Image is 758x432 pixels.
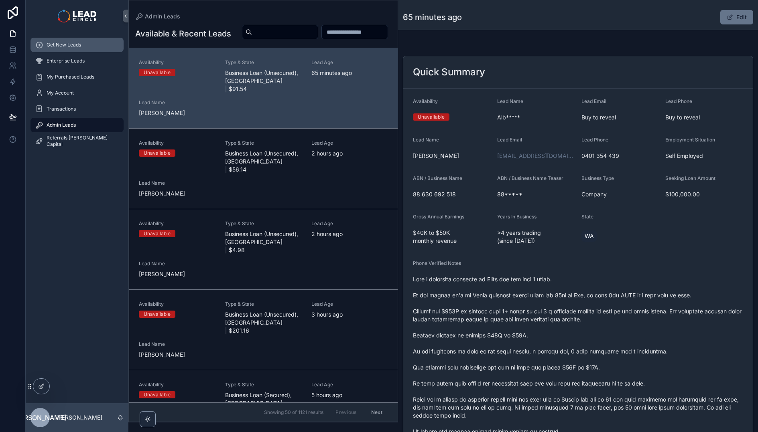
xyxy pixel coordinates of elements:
[47,135,116,147] span: Referrals [PERSON_NAME] Capital
[139,301,215,307] span: Availability
[311,59,388,66] span: Lead Age
[413,190,491,198] span: 88 630 692 518
[47,74,94,80] span: My Purchased Leads
[665,98,692,104] span: Lead Phone
[139,270,215,278] span: [PERSON_NAME]
[30,38,124,52] a: Get New Leads
[139,351,215,359] span: [PERSON_NAME]
[225,140,302,146] span: Type & State
[497,137,522,143] span: Lead Email
[139,382,215,388] span: Availability
[144,230,171,237] div: Unavailable
[665,113,743,121] span: Buy to reveal
[47,106,76,112] span: Transactions
[225,391,302,415] span: Business Loan (Secured), [GEOGRAPHIC_DATA] | $261.28
[30,70,124,84] a: My Purchased Leads
[413,214,464,220] span: Gross Annual Earnings
[225,220,302,227] span: Type & State
[311,69,388,77] span: 65 minutes ago
[47,42,81,48] span: Get New Leads
[129,128,398,209] a: AvailabilityUnavailableType & StateBusiness Loan (Unsecured), [GEOGRAPHIC_DATA] | $56.14Lead Age2...
[497,98,523,104] span: Lead Name
[129,48,398,128] a: AvailabilityUnavailableType & StateBusiness Loan (Unsecured), [GEOGRAPHIC_DATA] | $91.54Lead Age6...
[139,260,215,267] span: Lead Name
[225,59,302,66] span: Type & State
[129,209,398,289] a: AvailabilityUnavailableType & StateBusiness Loan (Unsecured), [GEOGRAPHIC_DATA] | $4.98Lead Age2 ...
[413,260,461,266] span: Phone Verified Notes
[497,214,536,220] span: Years In Business
[665,152,743,160] span: Self Employed
[403,12,462,23] h1: 65 minutes ago
[413,175,462,181] span: ABN / Business Name
[30,102,124,116] a: Transactions
[581,113,659,121] span: Buy to reveal
[144,311,171,318] div: Unavailable
[311,140,388,146] span: Lead Age
[413,98,438,104] span: Availability
[665,190,743,198] span: $100,000.00
[225,382,302,388] span: Type & State
[311,301,388,307] span: Lead Age
[30,118,124,132] a: Admin Leads
[311,220,388,227] span: Lead Age
[497,175,563,181] span: ABN / Business Name Teaser
[145,12,180,20] span: Admin Leads
[264,409,323,416] span: Showing 50 of 1121 results
[139,220,215,227] span: Availability
[413,66,485,79] h2: Quick Summary
[30,54,124,68] a: Enterprise Leads
[135,12,180,20] a: Admin Leads
[144,149,171,157] div: Unavailable
[497,152,575,160] a: [EMAIL_ADDRESS][DOMAIN_NAME]
[139,99,215,106] span: Lead Name
[139,140,215,146] span: Availability
[581,98,606,104] span: Lead Email
[413,152,491,160] span: [PERSON_NAME]
[144,391,171,398] div: Unavailable
[139,180,215,186] span: Lead Name
[225,301,302,307] span: Type & State
[311,149,388,157] span: 2 hours ago
[418,113,445,121] div: Unavailable
[720,10,753,24] button: Edit
[585,232,594,240] span: WA
[497,229,575,245] span: >4 years trading (since [DATE])
[413,229,491,245] span: $40K to $50K monthly revenue
[139,190,215,198] span: [PERSON_NAME]
[581,152,659,160] span: 0401 354 439
[311,382,388,388] span: Lead Age
[139,341,215,347] span: Lead Name
[581,175,614,181] span: Business Type
[47,122,76,128] span: Admin Leads
[129,289,398,370] a: AvailabilityUnavailableType & StateBusiness Loan (Unsecured), [GEOGRAPHIC_DATA] | $201.16Lead Age...
[311,311,388,319] span: 3 hours ago
[144,69,171,76] div: Unavailable
[58,10,96,22] img: App logo
[311,230,388,238] span: 2 hours ago
[139,109,215,117] span: [PERSON_NAME]
[47,90,74,96] span: My Account
[581,214,593,220] span: State
[26,32,128,159] div: scrollable content
[225,69,302,93] span: Business Loan (Unsecured), [GEOGRAPHIC_DATA] | $91.54
[30,86,124,100] a: My Account
[413,137,439,143] span: Lead Name
[225,311,302,335] span: Business Loan (Unsecured), [GEOGRAPHIC_DATA] | $201.16
[311,391,388,399] span: 5 hours ago
[581,190,659,198] span: Company
[225,149,302,174] span: Business Loan (Unsecured), [GEOGRAPHIC_DATA] | $56.14
[47,58,85,64] span: Enterprise Leads
[665,137,715,143] span: Employment Situation
[581,137,608,143] span: Lead Phone
[30,134,124,148] a: Referrals [PERSON_NAME] Capital
[14,413,67,422] span: [PERSON_NAME]
[366,406,388,418] button: Next
[225,230,302,254] span: Business Loan (Unsecured), [GEOGRAPHIC_DATA] | $4.98
[135,28,231,39] h1: Available & Recent Leads
[665,175,715,181] span: Seeking Loan Amount
[139,59,215,66] span: Availability
[56,414,102,422] p: [PERSON_NAME]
